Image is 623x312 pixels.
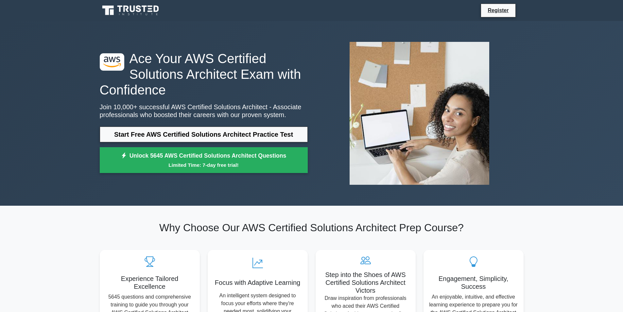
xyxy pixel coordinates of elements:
[321,271,410,294] h5: Step into the Shoes of AWS Certified Solutions Architect Victors
[105,275,195,290] h5: Experience Tailored Excellence
[108,161,300,169] small: Limited Time: 7-day free trial!
[213,279,303,286] h5: Focus with Adaptive Learning
[100,147,308,173] a: Unlock 5645 AWS Certified Solutions Architect QuestionsLimited Time: 7-day free trial!
[100,127,308,142] a: Start Free AWS Certified Solutions Architect Practice Test
[100,103,308,119] p: Join 10,000+ successful AWS Certified Solutions Architect - Associate professionals who boosted t...
[484,6,512,14] a: Register
[100,221,524,234] h2: Why Choose Our AWS Certified Solutions Architect Prep Course?
[429,275,518,290] h5: Engagement, Simplicity, Success
[100,51,308,98] h1: Ace Your AWS Certified Solutions Architect Exam with Confidence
